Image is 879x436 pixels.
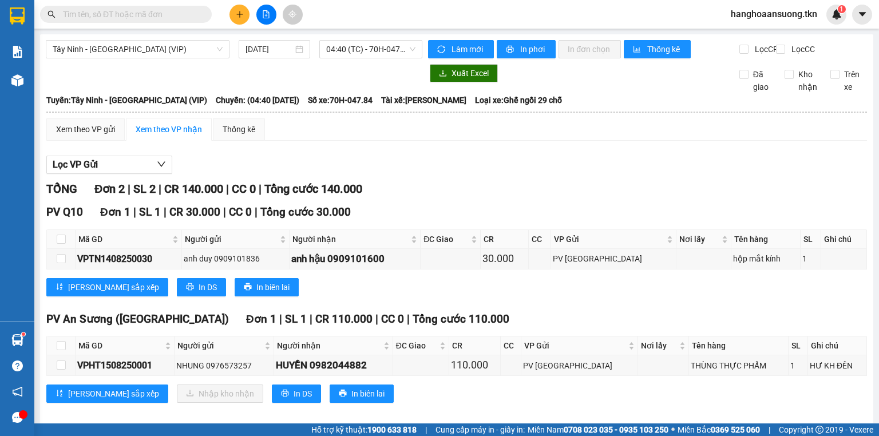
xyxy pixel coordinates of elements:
[808,336,867,355] th: Ghi chú
[801,230,821,249] th: SL
[840,68,868,93] span: Trên xe
[78,233,170,245] span: Mã GD
[520,43,547,56] span: In phơi
[678,423,760,436] span: Miền Bắc
[259,182,262,196] span: |
[749,68,777,93] span: Đã giao
[46,96,207,105] b: Tuyến: Tây Ninh - [GEOGRAPHIC_DATA] (VIP)
[77,358,172,372] div: VPHT1508250001
[330,385,394,403] button: printerIn biên lai
[229,5,250,25] button: plus
[396,339,437,352] span: ĐC Giao
[46,312,229,326] span: PV An Sương ([GEOGRAPHIC_DATA])
[689,336,789,355] th: Tên hàng
[46,278,168,296] button: sort-ascending[PERSON_NAME] sắp xếp
[256,281,290,294] span: In biên lai
[551,249,676,269] td: PV Tây Ninh
[260,205,351,219] span: Tổng cước 30.000
[733,252,798,265] div: hộp mắt kính
[722,7,826,21] span: hanghoaansuong.tkn
[264,182,362,196] span: Tổng cước 140.000
[291,251,418,267] div: anh hậu 0909101600
[647,43,682,56] span: Thống kê
[22,332,25,336] sup: 1
[281,389,289,398] span: printer
[481,230,528,249] th: CR
[521,355,638,375] td: PV Hòa Thành
[11,74,23,86] img: warehouse-icon
[76,249,182,269] td: VPTN1408250030
[78,339,163,352] span: Mã GD
[53,41,223,58] span: Tây Ninh - Sài Gòn (VIP)
[375,312,378,326] span: |
[276,358,391,373] div: HUYỀN 0982044882
[852,5,872,25] button: caret-down
[482,251,526,267] div: 30.000
[367,425,417,434] strong: 1900 633 818
[56,123,115,136] div: Xem theo VP gửi
[157,160,166,169] span: down
[226,182,229,196] span: |
[10,7,25,25] img: logo-vxr
[94,182,125,196] span: Đơn 2
[423,233,469,245] span: ĐC Giao
[277,339,381,352] span: Người nhận
[11,46,23,58] img: solution-icon
[802,252,819,265] div: 1
[528,423,668,436] span: Miền Nam
[428,40,494,58] button: syncLàm mới
[769,423,770,436] span: |
[506,45,516,54] span: printer
[857,9,868,19] span: caret-down
[12,360,23,371] span: question-circle
[223,205,226,219] span: |
[279,312,282,326] span: |
[815,426,823,434] span: copyright
[838,5,846,13] sup: 1
[176,359,272,372] div: NHUNG 0976573257
[790,359,806,372] div: 1
[554,233,664,245] span: VP Gửi
[11,334,23,346] img: warehouse-icon
[326,41,416,58] span: 04:40 (TC) - 70H-047.84
[185,233,278,245] span: Người gửi
[232,182,256,196] span: CC 0
[164,182,223,196] span: CR 140.000
[308,94,373,106] span: Số xe: 70H-047.84
[787,43,817,56] span: Lọc CC
[711,425,760,434] strong: 0369 525 060
[46,205,83,219] span: PV Q10
[216,94,299,106] span: Chuyến: (04:40 [DATE])
[524,339,626,352] span: VP Gửi
[451,357,498,373] div: 110.000
[229,205,252,219] span: CC 0
[133,182,156,196] span: SL 2
[821,230,866,249] th: Ghi chú
[564,425,668,434] strong: 0708 023 035 - 0935 103 250
[294,387,312,400] span: In DS
[244,283,252,292] span: printer
[439,69,447,78] span: download
[159,182,161,196] span: |
[177,339,262,352] span: Người gửi
[633,45,643,54] span: bar-chart
[339,389,347,398] span: printer
[691,359,786,372] div: THÙNG THỰC PHẨM
[452,67,489,80] span: Xuất Excel
[262,10,270,18] span: file-add
[351,387,385,400] span: In biên lai
[624,40,691,58] button: bar-chartThống kê
[435,423,525,436] span: Cung cấp máy in - giấy in:
[810,359,865,372] div: HƯ KH ĐỀN
[731,230,801,249] th: Tên hàng
[679,233,719,245] span: Nơi lấy
[381,312,404,326] span: CC 0
[413,312,509,326] span: Tổng cước 110.000
[46,156,172,174] button: Lọc VP Gửi
[529,230,551,249] th: CC
[641,339,677,352] span: Nơi lấy
[671,427,675,432] span: ⚪️
[139,205,161,219] span: SL 1
[246,43,292,56] input: 15/08/2025
[235,278,299,296] button: printerIn biên lai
